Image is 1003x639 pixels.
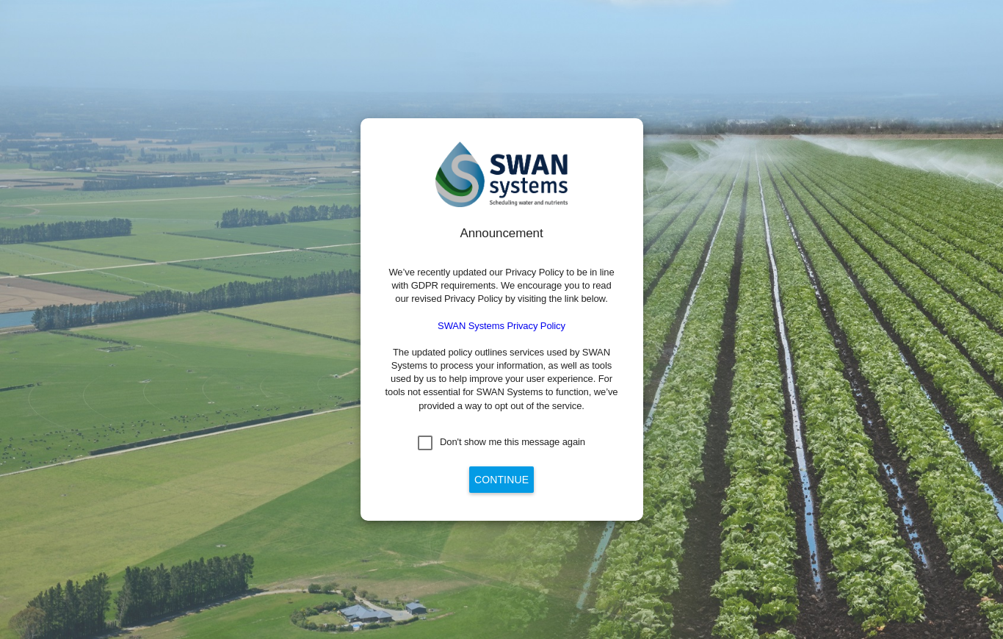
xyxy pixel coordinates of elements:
img: SWAN-Landscape-Logo-Colour.png [435,142,568,207]
span: The updated policy outlines services used by SWAN Systems to process your information, as well as... [385,347,618,411]
button: Continue [469,466,534,493]
div: Don't show me this message again [440,436,585,449]
span: We’ve recently updated our Privacy Policy to be in line with GDPR requirements. We encourage you ... [388,267,614,304]
a: SWAN Systems Privacy Policy [438,320,565,331]
md-checkbox: Don't show me this message again [418,436,585,450]
div: Announcement [384,225,620,242]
